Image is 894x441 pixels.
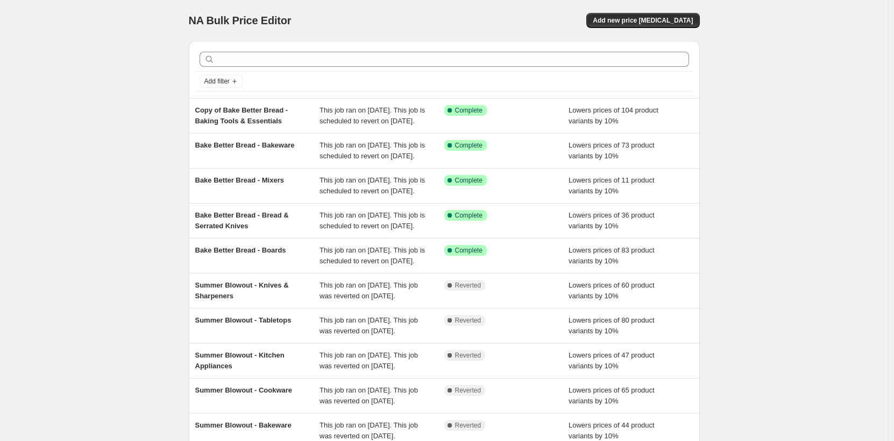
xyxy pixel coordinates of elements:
[320,281,418,300] span: This job ran on [DATE]. This job was reverted on [DATE].
[455,141,483,150] span: Complete
[195,141,295,149] span: Bake Better Bread - Bakeware
[195,316,292,324] span: Summer Blowout - Tabletops
[455,351,481,360] span: Reverted
[455,281,481,290] span: Reverted
[455,386,481,395] span: Reverted
[569,246,655,265] span: Lowers prices of 83 product variants by 10%
[320,141,425,160] span: This job ran on [DATE]. This job is scheduled to revert on [DATE].
[569,421,655,440] span: Lowers prices of 44 product variants by 10%
[593,16,693,25] span: Add new price [MEDICAL_DATA]
[455,421,481,430] span: Reverted
[569,351,655,370] span: Lowers prices of 47 product variants by 10%
[200,75,243,88] button: Add filter
[195,281,289,300] span: Summer Blowout - Knives & Sharpeners
[569,141,655,160] span: Lowers prices of 73 product variants by 10%
[569,176,655,195] span: Lowers prices of 11 product variants by 10%
[569,106,658,125] span: Lowers prices of 104 product variants by 10%
[204,77,230,86] span: Add filter
[455,211,483,220] span: Complete
[569,386,655,405] span: Lowers prices of 65 product variants by 10%
[195,106,288,125] span: Copy of Bake Better Bread - Baking Tools & Essentials
[320,176,425,195] span: This job ran on [DATE]. This job is scheduled to revert on [DATE].
[455,106,483,115] span: Complete
[320,351,418,370] span: This job ran on [DATE]. This job was reverted on [DATE].
[569,316,655,335] span: Lowers prices of 80 product variants by 10%
[195,351,285,370] span: Summer Blowout - Kitchen Appliances
[569,281,655,300] span: Lowers prices of 60 product variants by 10%
[320,386,418,405] span: This job ran on [DATE]. This job was reverted on [DATE].
[320,316,418,335] span: This job ran on [DATE]. This job was reverted on [DATE].
[195,421,292,429] span: Summer Blowout - Bakeware
[195,386,293,394] span: Summer Blowout - Cookware
[320,106,425,125] span: This job ran on [DATE]. This job is scheduled to revert on [DATE].
[455,316,481,325] span: Reverted
[320,211,425,230] span: This job ran on [DATE]. This job is scheduled to revert on [DATE].
[455,176,483,185] span: Complete
[320,246,425,265] span: This job ran on [DATE]. This job is scheduled to revert on [DATE].
[455,246,483,255] span: Complete
[586,13,699,28] button: Add new price [MEDICAL_DATA]
[189,15,292,26] span: NA Bulk Price Editor
[569,211,655,230] span: Lowers prices of 36 product variants by 10%
[195,211,289,230] span: Bake Better Bread - Bread & Serrated Knives
[195,246,286,254] span: Bake Better Bread - Boards
[320,421,418,440] span: This job ran on [DATE]. This job was reverted on [DATE].
[195,176,284,184] span: Bake Better Bread - Mixers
